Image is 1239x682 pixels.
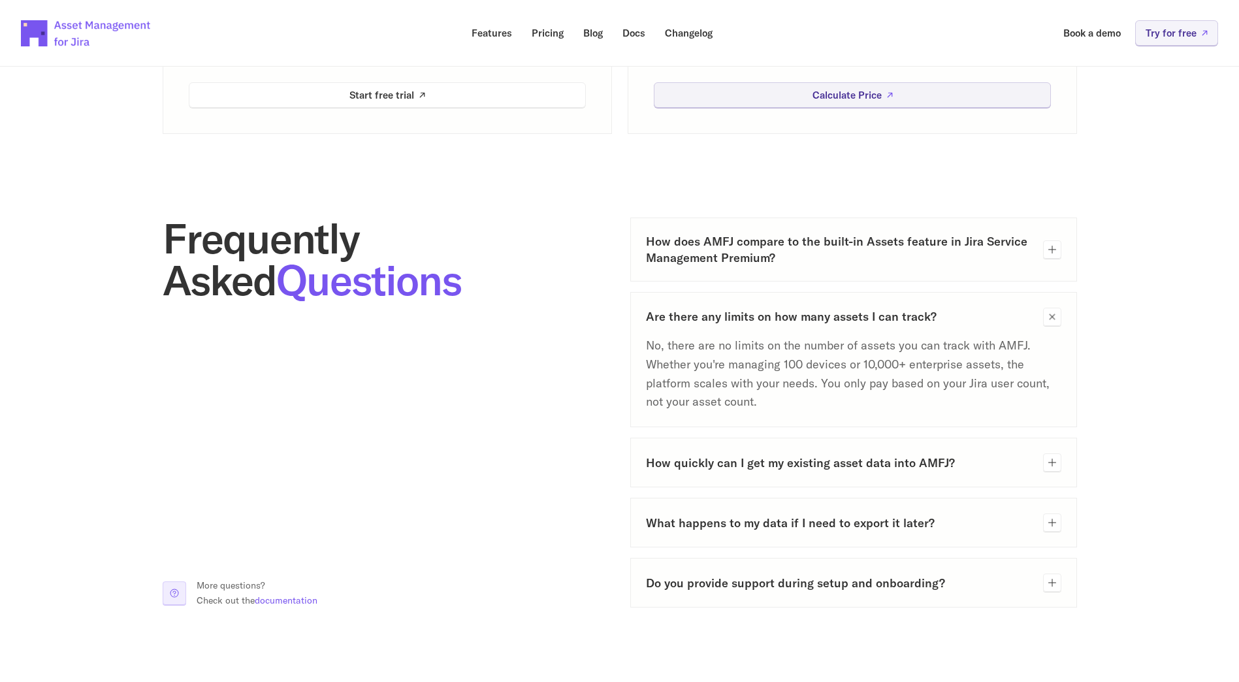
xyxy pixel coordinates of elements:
[654,82,1051,108] a: Calculate Price
[646,308,1033,325] h3: Are there any limits on how many assets I can track?
[812,90,881,100] p: Calculate Price
[646,455,1033,471] h3: How quickly can I get my existing asset data into AMFJ?
[646,575,1033,591] h3: Do you provide support during setup and onboarding?
[646,233,1033,266] h3: How does AMFJ compare to the built-in Assets feature in Jira Service Management Premium?
[646,336,1061,412] p: No, there are no limits on the number of assets you can track with AMFJ. Whether you're managing ...
[574,20,612,46] a: Blog
[665,28,713,38] p: Changelog
[1054,20,1130,46] a: Book a demo
[472,28,512,38] p: Features
[656,20,722,46] a: Changelog
[349,90,414,100] p: Start free trial
[1135,20,1218,46] a: Try for free
[583,28,603,38] p: Blog
[197,578,317,593] p: More questions?
[255,594,317,606] a: documentation
[532,28,564,38] p: Pricing
[462,20,521,46] a: Features
[189,82,586,108] a: Start free trial
[646,515,1033,531] h3: What happens to my data if I need to export it later?
[1146,28,1197,38] p: Try for free
[613,20,654,46] a: Docs
[523,20,573,46] a: Pricing
[1063,28,1121,38] p: Book a demo
[622,28,645,38] p: Docs
[276,253,461,306] span: Questions
[197,593,317,608] p: Check out the
[163,218,609,301] h2: Frequently Asked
